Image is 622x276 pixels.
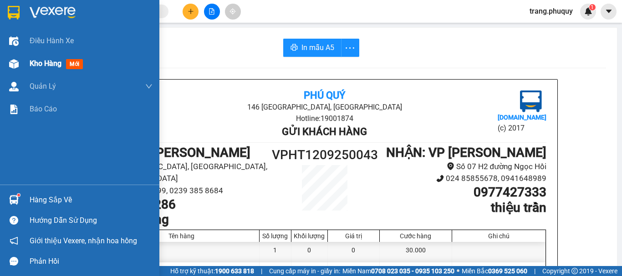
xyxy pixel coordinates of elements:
strong: 0708 023 035 - 0935 103 250 [371,267,454,275]
li: 0239 3895 999, 0239 385 8684 [103,185,269,197]
span: down [145,83,153,90]
span: Giới thiệu Vexere, nhận hoa hồng [30,235,137,246]
span: notification [10,236,18,245]
img: logo-vxr [8,6,20,20]
li: Hotline: 19001874 [177,113,472,124]
span: 1 [591,4,594,10]
span: Miền Bắc [462,266,527,276]
div: Hàng sắp về [30,193,153,207]
b: NHẬN : VP [PERSON_NAME] [386,145,546,160]
b: GỬI : VP [PERSON_NAME] [103,145,250,160]
strong: 0369 525 060 [488,267,527,275]
span: Quản Lý [30,80,56,92]
span: question-circle [10,216,18,225]
h1: VPHT1209250043 [269,145,380,165]
span: Hỗ trợ kỹ thuật: [170,266,254,276]
div: 1 thùng [104,242,260,262]
div: 1 [260,242,291,262]
img: warehouse-icon [9,82,19,91]
b: Gửi khách hàng [282,126,367,137]
b: Phú Quý [107,10,149,22]
img: icon-new-feature [584,7,592,15]
span: more [342,42,359,54]
b: Phú Quý [304,90,345,101]
li: Hotline: 19001874 [51,34,207,45]
button: more [341,39,359,57]
sup: 1 [17,194,20,196]
span: Điều hành xe [30,35,74,46]
button: aim [225,4,241,20]
div: 30.000 [380,242,452,262]
span: In mẫu A5 [301,42,334,53]
h1: 0977427333 [380,185,546,200]
div: Cước hàng [382,232,449,240]
li: (c) 2017 [498,122,546,134]
div: Giá trị [330,232,377,240]
span: Báo cáo [30,103,57,115]
strong: 1900 633 818 [215,267,254,275]
h1: thiệu trần [380,200,546,216]
span: environment [447,162,454,170]
h1: thuỳ dương [103,212,269,227]
span: Cung cấp máy in - giấy in: [269,266,340,276]
span: message [10,257,18,266]
button: caret-down [601,4,617,20]
li: [GEOGRAPHIC_DATA], [GEOGRAPHIC_DATA], [GEOGRAPHIC_DATA] [103,161,269,185]
span: file-add [209,8,215,15]
h1: 0866452286 [103,197,269,212]
div: Số lượng [262,232,289,240]
div: Hướng dẫn sử dụng [30,214,153,227]
li: 146 [GEOGRAPHIC_DATA], [GEOGRAPHIC_DATA] [177,101,472,113]
li: Số 07 H2 đường Ngọc Hồi [380,161,546,173]
span: Miền Nam [342,266,454,276]
span: caret-down [605,7,613,15]
button: printerIn mẫu A5 [283,39,342,57]
div: Khối lượng [294,232,325,240]
span: ⚪️ [457,269,459,273]
span: aim [229,8,236,15]
span: Kho hàng [30,59,61,68]
button: plus [183,4,199,20]
img: warehouse-icon [9,195,19,205]
b: Gửi khách hàng [86,47,171,58]
img: logo.jpg [520,90,542,112]
img: warehouse-icon [9,59,19,69]
sup: 1 [589,4,596,10]
div: Tên hàng [106,232,257,240]
b: GỬI : VP [PERSON_NAME] [11,66,99,111]
span: mới [66,59,83,69]
span: copyright [571,268,578,274]
li: 146 [GEOGRAPHIC_DATA], [GEOGRAPHIC_DATA] [51,22,207,34]
span: | [534,266,535,276]
div: Ghi chú [454,232,543,240]
span: phone [436,175,444,182]
b: [DOMAIN_NAME] [498,114,546,121]
img: solution-icon [9,105,19,114]
span: | [261,266,262,276]
div: 0 [328,242,380,262]
span: printer [291,44,298,52]
div: 0 [291,242,328,262]
span: plus [188,8,194,15]
img: warehouse-icon [9,36,19,46]
button: file-add [204,4,220,20]
span: trang.phuquy [522,5,580,17]
li: 024 85855678, 0941648989 [380,172,546,185]
div: Phản hồi [30,255,153,268]
h1: VPHT1209250043 [99,66,158,86]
